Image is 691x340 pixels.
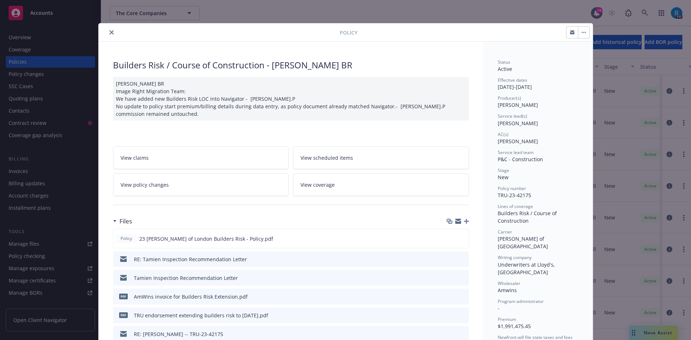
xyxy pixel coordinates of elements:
[460,330,466,338] button: preview file
[498,101,538,108] span: [PERSON_NAME]
[119,294,128,299] span: pdf
[113,173,289,196] a: View policy changes
[107,28,116,37] button: close
[340,29,357,36] span: Policy
[498,261,556,276] span: Underwriters at Lloyd's, [GEOGRAPHIC_DATA]
[459,235,466,242] button: preview file
[498,95,521,101] span: Producer(s)
[448,293,454,300] button: download file
[498,138,538,145] span: [PERSON_NAME]
[498,174,509,181] span: New
[498,229,512,235] span: Carrier
[113,59,469,71] div: Builders Risk / Course of Construction - [PERSON_NAME] BR
[498,254,532,260] span: Writing company
[301,181,335,189] span: View coverage
[139,235,273,242] span: 23 [PERSON_NAME] of London Builders Risk - Policy.pdf
[498,77,578,91] div: [DATE] - [DATE]
[498,65,512,72] span: Active
[498,305,500,312] span: -
[498,323,531,330] span: $1,991,475.45
[498,298,544,304] span: Program administrator
[498,167,509,173] span: Stage
[498,120,538,127] span: [PERSON_NAME]
[134,312,268,319] div: TRU endorsement extending builders risk to [DATE].pdf
[301,154,353,162] span: View scheduled items
[460,255,466,263] button: preview file
[460,293,466,300] button: preview file
[498,203,533,209] span: Lines of coverage
[113,77,469,121] div: [PERSON_NAME] BR Image Right Migration Team: We have added new Builders Risk LOC into Navigator -...
[113,217,132,226] div: Files
[498,77,527,83] span: Effective dates
[293,173,469,196] a: View coverage
[498,149,534,155] span: Service lead team
[119,312,128,318] span: pdf
[460,312,466,319] button: preview file
[134,255,247,263] div: RE: Tamien Inspection Recommendation Letter
[448,255,454,263] button: download file
[119,235,134,242] span: Policy
[113,146,289,169] a: View claims
[498,192,531,199] span: TRU-23-42175
[498,235,548,250] span: [PERSON_NAME] of [GEOGRAPHIC_DATA]
[448,312,454,319] button: download file
[448,235,453,242] button: download file
[498,280,520,286] span: Wholesaler
[121,181,169,189] span: View policy changes
[293,146,469,169] a: View scheduled items
[498,185,526,191] span: Policy number
[498,113,527,119] span: Service lead(s)
[448,330,454,338] button: download file
[498,59,510,65] span: Status
[134,330,223,338] div: RE: [PERSON_NAME] -- TRU-23-42175
[498,131,509,137] span: AC(s)
[498,287,517,294] span: Amwins
[134,274,238,282] div: Tamien Inspection Recommendation Letter
[460,274,466,282] button: preview file
[498,316,516,322] span: Premium
[121,154,149,162] span: View claims
[448,274,454,282] button: download file
[498,156,543,163] span: P&C - Construction
[119,217,132,226] h3: Files
[498,209,578,225] div: Builders Risk / Course of Construction
[134,293,248,300] div: AmWins invoice for Builders Risk Extension.pdf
